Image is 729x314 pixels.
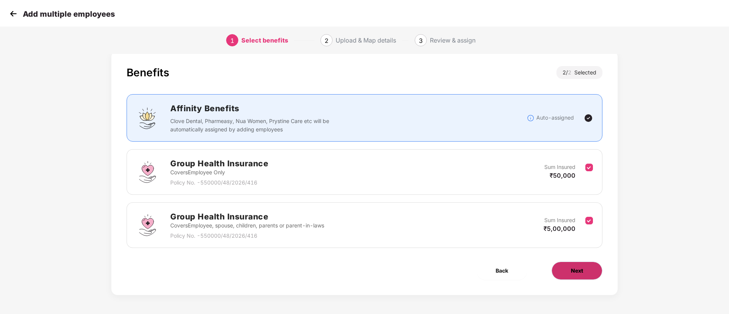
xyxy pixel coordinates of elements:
span: Back [496,267,508,275]
span: 1 [230,37,234,44]
h2: Group Health Insurance [170,157,268,170]
p: Clove Dental, Pharmeasy, Nua Women, Prystine Care etc will be automatically assigned by adding em... [170,117,334,134]
p: Sum Insured [544,163,575,171]
h2: Affinity Benefits [170,102,443,115]
div: Review & assign [430,34,475,46]
p: Add multiple employees [23,9,115,19]
span: 2 [568,69,574,76]
img: svg+xml;base64,PHN2ZyBpZD0iR3JvdXBfSGVhbHRoX0luc3VyYW5jZSIgZGF0YS1uYW1lPSJHcm91cCBIZWFsdGggSW5zdX... [136,214,159,237]
button: Back [477,262,527,280]
p: Covers Employee Only [170,168,268,177]
img: svg+xml;base64,PHN2ZyB4bWxucz0iaHR0cDovL3d3dy53My5vcmcvMjAwMC9zdmciIHdpZHRoPSIzMCIgaGVpZ2h0PSIzMC... [8,8,19,19]
span: ₹5,00,000 [544,225,575,232]
div: 2 / Selected [556,66,602,79]
span: Next [571,267,583,275]
p: Policy No. - 550000/48/2026/416 [170,232,324,240]
img: svg+xml;base64,PHN2ZyBpZD0iSW5mb18tXzMyeDMyIiBkYXRhLW5hbWU9IkluZm8gLSAzMngzMiIgeG1sbnM9Imh0dHA6Ly... [527,114,534,122]
span: 2 [325,37,328,44]
img: svg+xml;base64,PHN2ZyBpZD0iR3JvdXBfSGVhbHRoX0luc3VyYW5jZSIgZGF0YS1uYW1lPSJHcm91cCBIZWFsdGggSW5zdX... [136,161,159,183]
div: Benefits [127,66,169,79]
div: Select benefits [241,34,288,46]
p: Covers Employee, spouse, children, parents or parent-in-laws [170,221,324,230]
span: 3 [419,37,423,44]
img: svg+xml;base64,PHN2ZyBpZD0iQWZmaW5pdHlfQmVuZWZpdHMiIGRhdGEtbmFtZT0iQWZmaW5pdHkgQmVuZWZpdHMiIHhtbG... [136,107,159,129]
p: Sum Insured [544,216,575,224]
div: Upload & Map details [336,34,396,46]
img: svg+xml;base64,PHN2ZyBpZD0iVGljay0yNHgyNCIgeG1sbnM9Imh0dHA6Ly93d3cudzMub3JnLzIwMDAvc3ZnIiB3aWR0aD... [584,114,593,123]
button: Next [552,262,602,280]
h2: Group Health Insurance [170,210,324,223]
p: Auto-assigned [536,114,574,122]
p: Policy No. - 550000/48/2026/416 [170,178,268,187]
span: ₹50,000 [550,172,575,179]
